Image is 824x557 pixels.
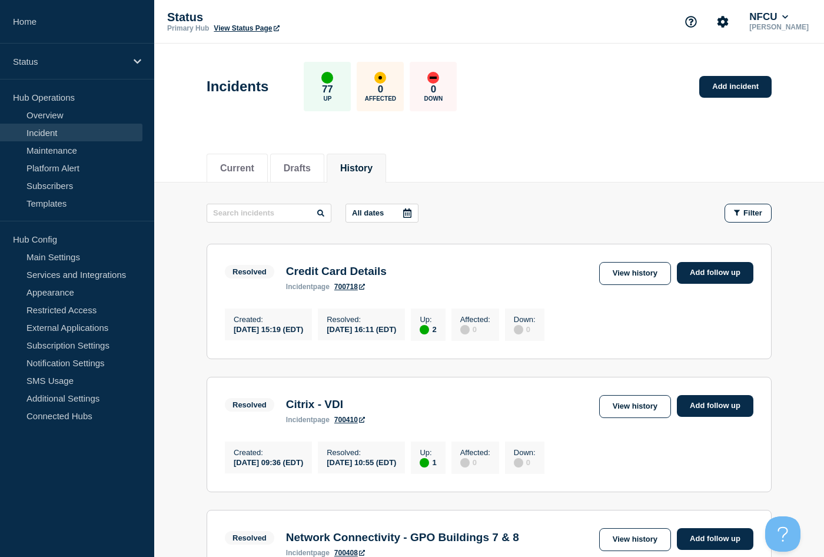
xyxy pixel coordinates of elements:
[743,208,762,217] span: Filter
[514,448,536,457] p: Down :
[225,398,274,412] span: Resolved
[286,283,313,291] span: incident
[424,95,443,102] p: Down
[420,315,436,324] p: Up :
[747,11,790,23] button: NFCU
[599,262,671,285] a: View history
[234,448,303,457] p: Created :
[286,549,330,557] p: page
[514,325,523,334] div: disabled
[514,457,536,468] div: 0
[234,324,303,334] div: [DATE] 15:19 (EDT)
[327,324,396,334] div: [DATE] 16:11 (EDT)
[220,163,254,174] button: Current
[710,9,735,34] button: Account settings
[599,528,671,551] a: View history
[167,24,209,32] p: Primary Hub
[327,457,396,467] div: [DATE] 10:55 (EDT)
[677,395,753,417] a: Add follow up
[234,457,303,467] div: [DATE] 09:36 (EDT)
[352,208,384,217] p: All dates
[460,315,490,324] p: Affected :
[286,398,365,411] h3: Citrix - VDI
[323,95,331,102] p: Up
[225,265,274,278] span: Resolved
[514,458,523,468] div: disabled
[431,84,436,95] p: 0
[321,72,333,84] div: up
[677,262,753,284] a: Add follow up
[460,324,490,334] div: 0
[514,315,536,324] p: Down :
[599,395,671,418] a: View history
[460,457,490,468] div: 0
[284,163,311,174] button: Drafts
[725,204,772,223] button: Filter
[327,448,396,457] p: Resolved :
[286,416,330,424] p: page
[747,23,811,31] p: [PERSON_NAME]
[214,24,279,32] a: View Status Page
[225,531,274,545] span: Resolved
[460,448,490,457] p: Affected :
[365,95,396,102] p: Affected
[327,315,396,324] p: Resolved :
[420,324,436,334] div: 2
[677,528,753,550] a: Add follow up
[13,57,126,67] p: Status
[234,315,303,324] p: Created :
[679,9,703,34] button: Support
[374,72,386,84] div: affected
[207,78,268,95] h1: Incidents
[420,448,436,457] p: Up :
[334,549,365,557] a: 700408
[420,458,429,468] div: up
[460,458,470,468] div: disabled
[322,84,333,95] p: 77
[286,416,313,424] span: incident
[207,204,331,223] input: Search incidents
[460,325,470,334] div: disabled
[286,283,330,291] p: page
[340,163,373,174] button: History
[286,265,387,278] h3: Credit Card Details
[334,416,365,424] a: 700410
[514,324,536,334] div: 0
[345,204,418,223] button: All dates
[286,549,313,557] span: incident
[420,457,436,468] div: 1
[699,76,772,98] a: Add incident
[167,11,403,24] p: Status
[334,283,365,291] a: 700718
[420,325,429,334] div: up
[378,84,383,95] p: 0
[765,516,800,552] iframe: Help Scout Beacon - Open
[427,72,439,84] div: down
[286,531,519,544] h3: Network Connectivity - GPO Buildings 7 & 8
